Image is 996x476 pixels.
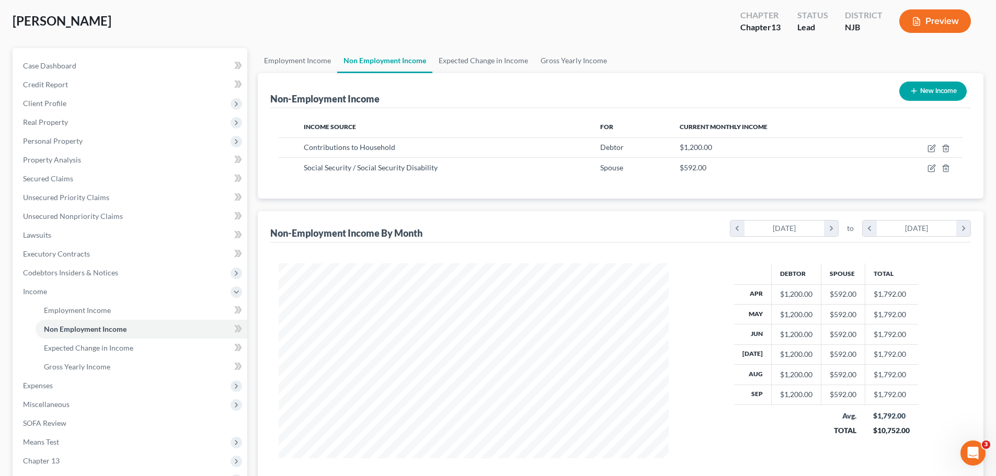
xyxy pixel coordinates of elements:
[734,304,772,324] th: May
[845,21,883,33] div: NJB
[780,389,812,400] div: $1,200.00
[36,339,247,357] a: Expected Change in Income
[23,80,68,89] span: Credit Report
[845,9,883,21] div: District
[23,400,70,409] span: Miscellaneous
[258,48,337,73] a: Employment Income
[821,263,865,284] th: Spouse
[873,425,910,436] div: $10,752.00
[44,343,133,352] span: Expected Change in Income
[865,324,918,344] td: $1,792.00
[600,123,613,131] span: For
[23,249,90,258] span: Executory Contracts
[740,9,781,21] div: Chapter
[830,389,856,400] div: $592.00
[780,369,812,380] div: $1,200.00
[15,414,247,433] a: SOFA Review
[873,411,910,421] div: $1,792.00
[780,309,812,320] div: $1,200.00
[13,13,111,28] span: [PERSON_NAME]
[780,289,812,299] div: $1,200.00
[847,223,854,234] span: to
[899,9,971,33] button: Preview
[337,48,432,73] a: Non Employment Income
[432,48,534,73] a: Expected Change in Income
[734,284,772,304] th: Apr
[23,174,73,183] span: Secured Claims
[680,143,712,152] span: $1,200.00
[830,369,856,380] div: $592.00
[824,220,838,236] i: chevron_right
[771,22,781,32] span: 13
[23,136,83,145] span: Personal Property
[36,301,247,320] a: Employment Income
[304,163,438,172] span: Social Security / Social Security Disability
[600,143,624,152] span: Debtor
[44,362,110,371] span: Gross Yearly Income
[865,365,918,385] td: $1,792.00
[863,220,877,236] i: chevron_left
[780,329,812,340] div: $1,200.00
[734,385,772,404] th: Sep
[829,411,856,421] div: Avg.
[600,163,623,172] span: Spouse
[15,207,247,226] a: Unsecured Nonpriority Claims
[23,287,47,296] span: Income
[829,425,856,436] div: TOTAL
[15,56,247,75] a: Case Dashboard
[36,357,247,376] a: Gross Yearly Income
[23,61,76,70] span: Case Dashboard
[830,329,856,340] div: $592.00
[15,245,247,263] a: Executory Contracts
[15,169,247,188] a: Secured Claims
[745,220,825,236] div: [DATE]
[44,324,127,333] span: Non Employment Income
[865,263,918,284] th: Total
[680,123,768,131] span: Current Monthly Income
[23,230,51,239] span: Lawsuits
[15,188,247,207] a: Unsecured Priority Claims
[304,143,395,152] span: Contributions to Household
[865,304,918,324] td: $1,792.00
[23,268,118,277] span: Codebtors Insiders & Notices
[23,381,53,390] span: Expenses
[982,440,990,449] span: 3
[734,344,772,364] th: [DATE]
[830,349,856,359] div: $592.00
[960,440,986,466] iframe: Intercom live chat
[23,155,81,164] span: Property Analysis
[956,220,970,236] i: chevron_right
[23,212,123,220] span: Unsecured Nonpriority Claims
[780,349,812,359] div: $1,200.00
[797,21,828,33] div: Lead
[23,437,59,446] span: Means Test
[771,263,821,284] th: Debtor
[304,123,356,131] span: Income Source
[797,9,828,21] div: Status
[865,284,918,304] td: $1,792.00
[734,365,772,385] th: Aug
[23,118,68,126] span: Real Property
[36,320,247,339] a: Non Employment Income
[270,227,422,239] div: Non-Employment Income By Month
[534,48,613,73] a: Gross Yearly Income
[734,324,772,344] th: Jun
[23,456,60,465] span: Chapter 13
[830,309,856,320] div: $592.00
[830,289,856,299] div: $592.00
[15,226,247,245] a: Lawsuits
[865,385,918,404] td: $1,792.00
[740,21,781,33] div: Chapter
[23,99,66,108] span: Client Profile
[23,419,66,427] span: SOFA Review
[899,82,967,101] button: New Income
[680,163,706,172] span: $592.00
[270,92,380,105] div: Non-Employment Income
[15,75,247,94] a: Credit Report
[877,220,957,236] div: [DATE]
[44,306,111,315] span: Employment Income
[15,150,247,169] a: Property Analysis
[865,344,918,364] td: $1,792.00
[23,193,109,202] span: Unsecured Priority Claims
[730,220,745,236] i: chevron_left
